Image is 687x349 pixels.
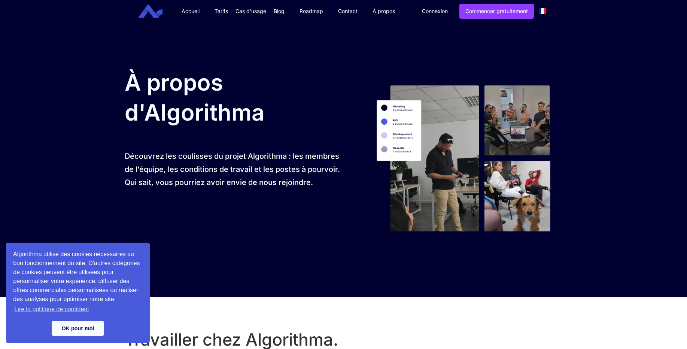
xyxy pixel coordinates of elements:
div: Cas d'usage [235,7,266,15]
a: dismiss cookie message [52,321,104,336]
span: Algorithma utilise des cookies nécessaires au bon fonctionnement du site. D'autres catégories de ... [13,250,143,315]
h1: À propos d'Algorithma [125,67,340,127]
div: Découvrez les coulisses du projet Algorithma : les membres de l’équipe, les conditions de travail... [125,150,340,197]
div: cookieconsent [6,243,150,343]
a: Connexion [416,4,453,18]
a: learn more about cookies [13,304,90,315]
a: Commencer gratuitement [459,4,534,19]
